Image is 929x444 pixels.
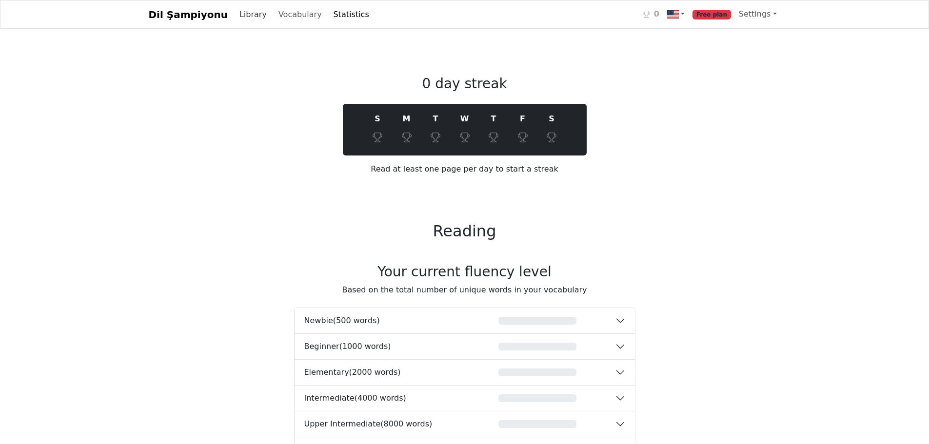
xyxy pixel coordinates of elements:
[433,113,438,125] strong: T
[692,10,731,19] span: Free plan
[460,113,469,125] strong: W
[375,113,380,125] strong: S
[654,8,659,20] span: 0
[295,360,635,385] button: Elementary(2000 words)
[304,316,460,325] div: Newbie ( 500 words )
[639,4,663,24] a: 0
[149,9,228,20] font: Dil Şampiyonu
[667,9,679,20] img: us.svg
[735,4,781,24] a: Settings
[294,163,635,198] p: Read at least one page per day to start a streak
[275,5,326,24] a: Vocabulary
[295,386,635,411] button: Intermediate(4000 words)
[149,5,228,24] a: Dil Şampiyonu
[304,393,460,403] div: Intermediate ( 4000 words )
[294,76,635,92] h3: 0 day streak
[689,4,735,24] a: Free plan
[304,419,460,428] div: Upper Intermediate ( 8000 words )
[549,113,554,125] strong: S
[295,411,635,437] button: Upper Intermediate(8000 words)
[304,367,460,377] div: Elementary ( 2000 words )
[294,264,635,280] h3: Your current fluency level
[403,113,411,125] strong: M
[295,308,635,333] button: Newbie(500 words)
[520,113,525,125] strong: F
[294,222,635,240] h2: Reading
[330,5,373,24] a: Statistics
[295,334,635,359] button: Beginner(1000 words)
[491,113,496,125] strong: T
[236,5,271,24] a: Library
[304,342,460,351] div: Beginner ( 1000 words )
[294,284,635,296] p: Based on the total number of unique words in your vocabulary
